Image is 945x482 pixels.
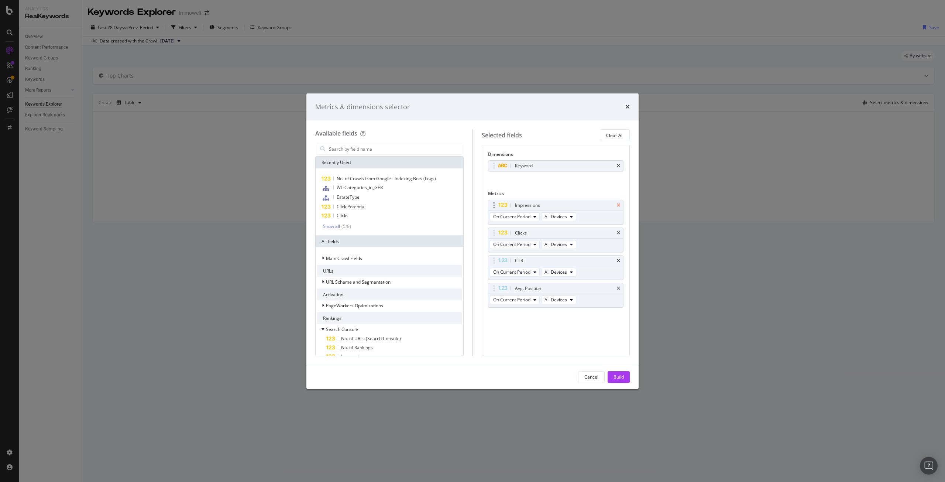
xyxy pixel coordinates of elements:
[544,297,567,303] span: All Devices
[490,295,540,304] button: On Current Period
[608,371,630,383] button: Build
[625,102,630,112] div: times
[493,241,530,247] span: On Current Period
[340,223,351,229] div: ( 5 / 8 )
[584,374,598,380] div: Cancel
[317,265,462,277] div: URLs
[490,268,540,277] button: On Current Period
[337,194,360,200] span: EstateType
[482,131,522,140] div: Selected fields
[326,279,391,285] span: URL Scheme and Segmentation
[541,295,576,304] button: All Devices
[541,240,576,249] button: All Devices
[315,102,410,112] div: Metrics & dimensions selector
[600,129,630,141] button: Clear All
[493,297,530,303] span: On Current Period
[515,285,541,292] div: Avg. Position
[493,213,530,220] span: On Current Period
[544,269,567,275] span: All Devices
[337,204,365,210] span: Click Potential
[316,235,463,247] div: All fields
[606,132,623,139] div: Clear All
[488,200,624,225] div: ImpressionstimesOn Current PeriodAll Devices
[544,213,567,220] span: All Devices
[317,288,462,300] div: Activation
[488,160,624,171] div: Keywordtimes
[515,202,540,209] div: Impressions
[315,129,357,137] div: Available fields
[541,268,576,277] button: All Devices
[326,326,358,332] span: Search Console
[317,312,462,324] div: Rankings
[515,229,527,237] div: Clicks
[323,224,340,229] div: Show all
[337,212,348,219] span: Clicks
[341,335,401,342] span: No. of URLs (Search Console)
[490,212,540,221] button: On Current Period
[493,269,530,275] span: On Current Period
[617,231,620,235] div: times
[326,302,383,309] span: PageWorkers Optimizations
[488,283,624,308] div: Avg. PositiontimesOn Current PeriodAll Devices
[488,190,624,199] div: Metrics
[920,457,938,475] div: Open Intercom Messenger
[617,259,620,263] div: times
[578,371,605,383] button: Cancel
[490,240,540,249] button: On Current Period
[488,151,624,160] div: Dimensions
[326,255,362,261] span: Main Crawl Fields
[515,257,523,264] div: CTR
[617,164,620,168] div: times
[541,212,576,221] button: All Devices
[337,184,383,191] span: WL-Categories_in_GER
[328,143,462,154] input: Search by field name
[306,93,639,389] div: modal
[341,344,373,351] span: No. of Rankings
[488,255,624,280] div: CTRtimesOn Current PeriodAll Devices
[316,157,463,168] div: Recently Used
[488,228,624,252] div: ClickstimesOn Current PeriodAll Devices
[617,286,620,291] div: times
[337,175,436,182] span: No. of Crawls from Google - Indexing Bots (Logs)
[614,374,624,380] div: Build
[515,162,533,170] div: Keyword
[617,203,620,208] div: times
[544,241,567,247] span: All Devices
